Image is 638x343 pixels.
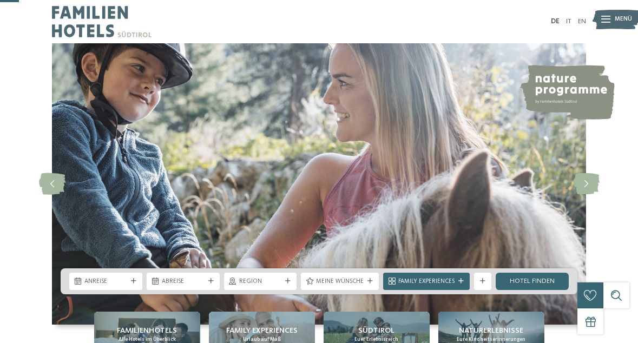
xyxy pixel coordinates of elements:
[239,278,282,286] span: Region
[119,336,176,343] span: Alle Hotels im Überblick
[578,18,586,25] a: EN
[519,65,615,120] img: nature programme by Familienhotels Südtirol
[84,278,127,286] span: Anreise
[117,325,177,336] span: Familienhotels
[398,278,455,286] span: Family Experiences
[316,278,364,286] span: Meine Wünsche
[615,15,632,24] span: Menü
[457,336,525,343] span: Eure Kindheitserinnerungen
[243,336,281,343] span: Urlaub auf Maß
[52,43,586,325] img: Familienhotels Südtirol: The happy family places
[358,325,394,336] span: Südtirol
[459,325,523,336] span: Naturerlebnisse
[551,18,560,25] a: DE
[162,278,205,286] span: Abreise
[496,273,569,290] a: Hotel finden
[566,18,571,25] a: IT
[354,336,398,343] span: Euer Erlebnisreich
[226,325,298,336] span: Family Experiences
